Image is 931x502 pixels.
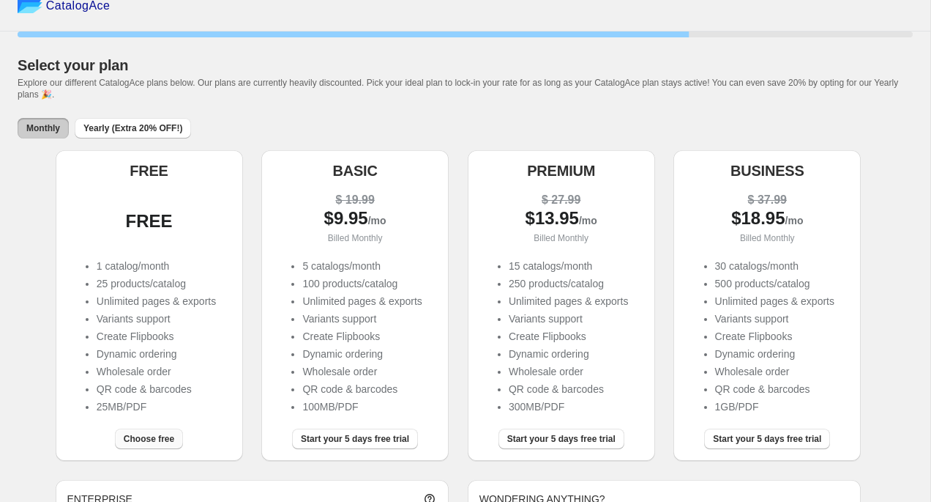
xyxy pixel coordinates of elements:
[509,259,628,273] li: 15 catalogs/month
[715,276,834,291] li: 500 products/catalog
[301,433,409,445] span: Start your 5 days free trial
[97,329,216,344] li: Create Flipbooks
[479,211,643,228] div: $ 13.95
[498,429,624,449] button: Start your 5 days free trial
[715,259,834,273] li: 30 catalogs/month
[302,259,422,273] li: 5 catalogs/month
[785,215,804,226] span: /mo
[332,162,377,180] h5: BASIC
[730,162,804,180] h5: BUSINESS
[26,122,60,134] span: Monthly
[273,231,437,246] p: Billed Monthly
[509,276,628,291] li: 250 products/catalog
[509,399,628,414] li: 300MB/PDF
[75,118,191,139] button: Yearly (Extra 20% OFF!)
[273,211,437,228] div: $ 9.95
[368,215,386,226] span: /mo
[302,382,422,396] li: QR code & barcodes
[97,399,216,414] li: 25MB/PDF
[302,347,422,361] li: Dynamic ordering
[479,231,643,246] p: Billed Monthly
[67,214,231,229] div: FREE
[302,276,422,291] li: 100 products/catalog
[715,294,834,309] li: Unlimited pages & exports
[715,382,834,396] li: QR code & barcodes
[302,364,422,379] li: Wholesale order
[124,433,174,445] span: Choose free
[579,215,597,226] span: /mo
[715,364,834,379] li: Wholesale order
[302,311,422,326] li: Variants support
[273,193,437,207] div: $ 19.99
[97,311,216,326] li: Variants support
[685,231,849,246] p: Billed Monthly
[509,364,628,379] li: Wholesale order
[509,294,628,309] li: Unlimited pages & exports
[704,429,830,449] button: Start your 5 days free trial
[97,347,216,361] li: Dynamic ordering
[713,433,821,445] span: Start your 5 days free trial
[715,347,834,361] li: Dynamic ordering
[97,294,216,309] li: Unlimited pages & exports
[97,259,216,273] li: 1 catalog/month
[509,347,628,361] li: Dynamic ordering
[715,311,834,326] li: Variants support
[97,382,216,396] li: QR code & barcodes
[527,162,595,180] h5: PREMIUM
[292,429,418,449] button: Start your 5 days free trial
[509,382,628,396] li: QR code & barcodes
[715,329,834,344] li: Create Flipbooks
[302,294,422,309] li: Unlimited pages & exports
[97,276,216,291] li: 25 products/catalog
[18,118,69,139] button: Monthly
[18,57,128,73] span: Select your plan
[507,433,616,445] span: Start your 5 days free trial
[302,399,422,414] li: 100MB/PDF
[83,122,182,134] span: Yearly (Extra 20% OFF!)
[685,211,849,228] div: $ 18.95
[509,311,628,326] li: Variants support
[715,399,834,414] li: 1GB/PDF
[685,193,849,207] div: $ 37.99
[97,364,216,379] li: Wholesale order
[115,429,183,449] button: Choose free
[130,162,168,180] h5: FREE
[509,329,628,344] li: Create Flipbooks
[479,193,643,207] div: $ 27.99
[302,329,422,344] li: Create Flipbooks
[18,78,898,100] span: Explore our different CatalogAce plans below. Our plans are currently heavily discounted. Pick yo...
